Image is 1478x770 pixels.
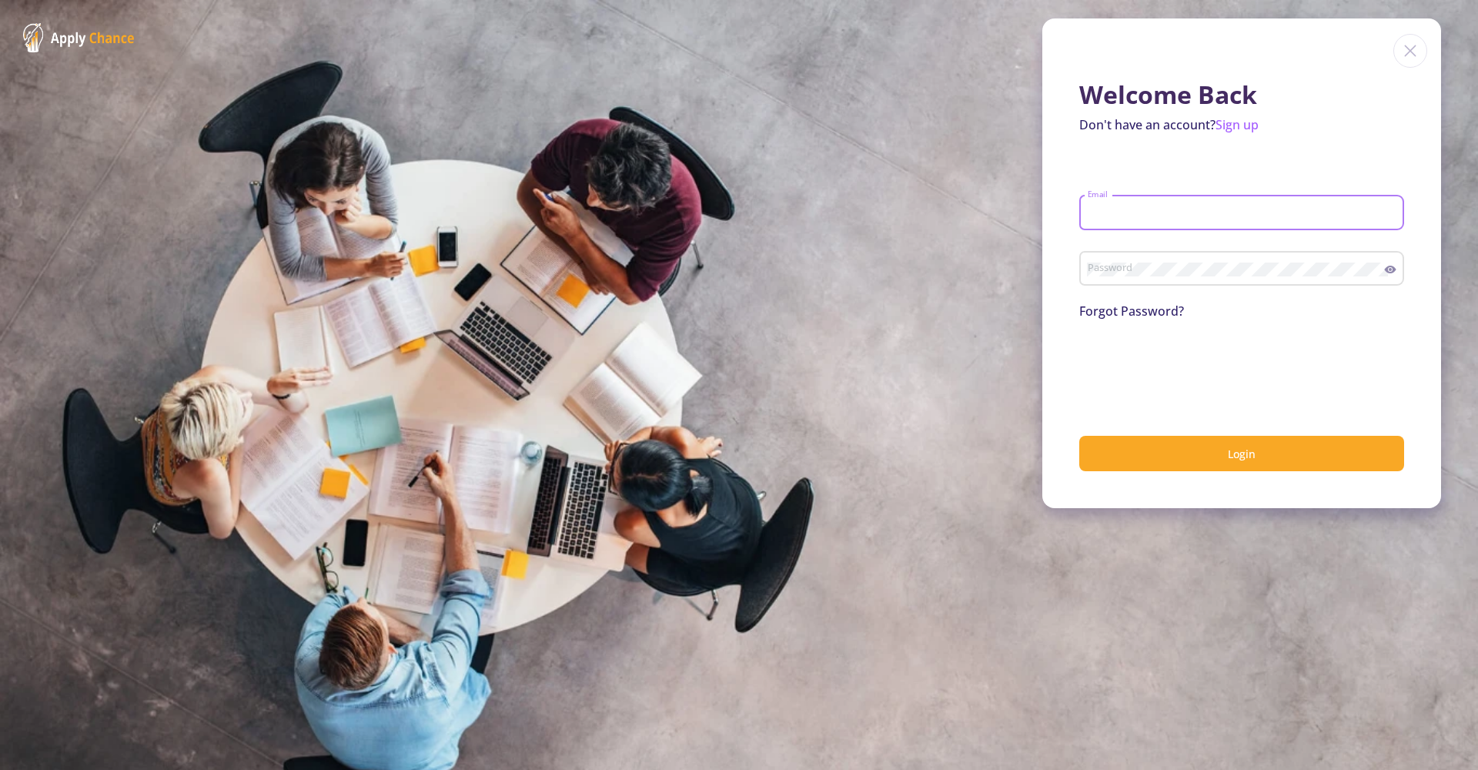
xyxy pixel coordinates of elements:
[1228,447,1256,461] span: Login
[1079,339,1313,399] iframe: reCAPTCHA
[1393,34,1427,68] img: close icon
[1079,436,1404,472] button: Login
[1079,303,1184,320] a: Forgot Password?
[23,23,135,52] img: ApplyChance Logo
[1216,116,1259,133] a: Sign up
[1079,80,1404,109] h1: Welcome Back
[1079,115,1404,134] p: Don't have an account?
